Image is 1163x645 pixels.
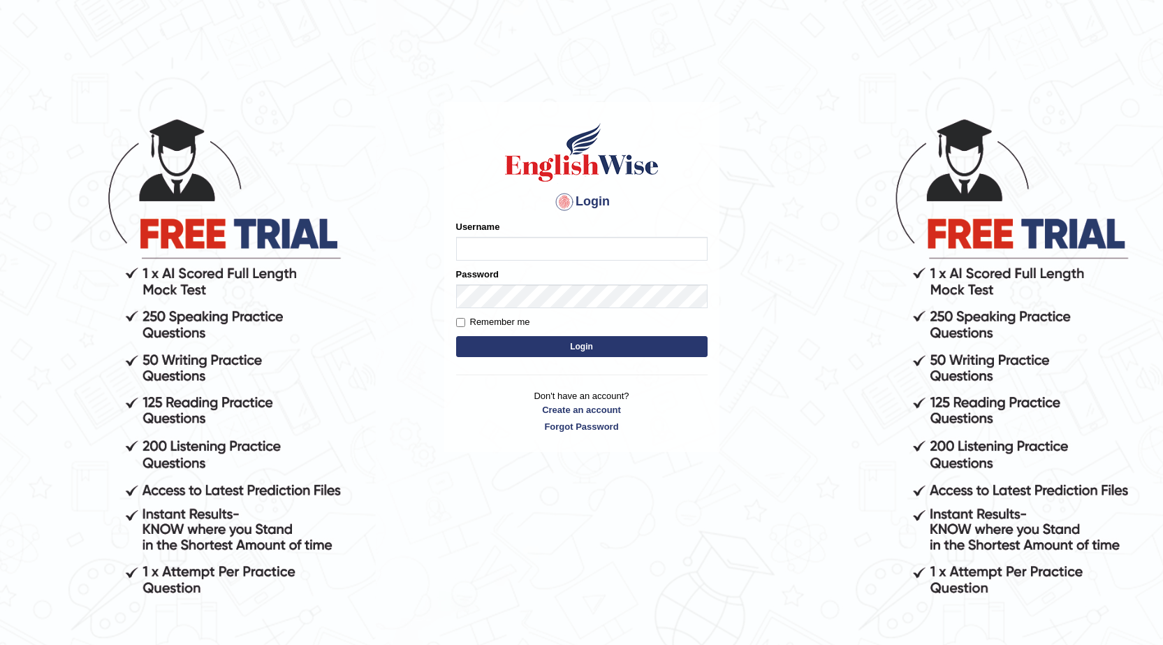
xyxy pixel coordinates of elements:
[456,336,708,357] button: Login
[456,318,465,327] input: Remember me
[502,121,661,184] img: Logo of English Wise sign in for intelligent practice with AI
[456,420,708,433] a: Forgot Password
[456,220,500,233] label: Username
[456,315,530,329] label: Remember me
[456,403,708,416] a: Create an account
[456,389,708,433] p: Don't have an account?
[456,268,499,281] label: Password
[456,191,708,213] h4: Login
